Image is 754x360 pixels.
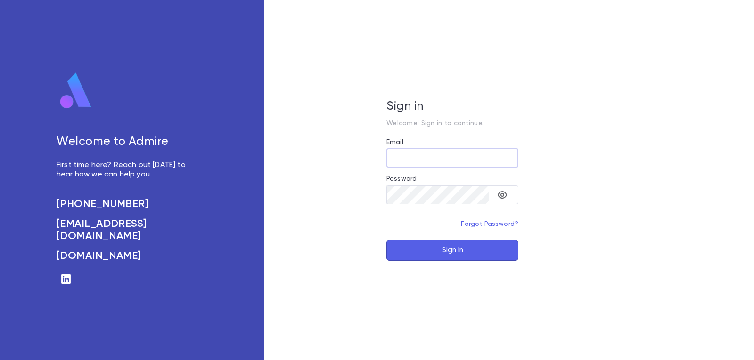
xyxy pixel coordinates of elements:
[57,198,196,210] a: [PHONE_NUMBER]
[386,138,403,146] label: Email
[57,72,95,110] img: logo
[461,221,518,227] a: Forgot Password?
[57,135,196,149] h5: Welcome to Admire
[57,218,196,242] a: [EMAIL_ADDRESS][DOMAIN_NAME]
[386,120,518,127] p: Welcome! Sign in to continue.
[386,240,518,261] button: Sign In
[386,175,417,183] label: Password
[57,250,196,262] a: [DOMAIN_NAME]
[386,100,518,114] h5: Sign in
[57,160,196,179] p: First time here? Reach out [DATE] to hear how we can help you.
[493,185,512,204] button: toggle password visibility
